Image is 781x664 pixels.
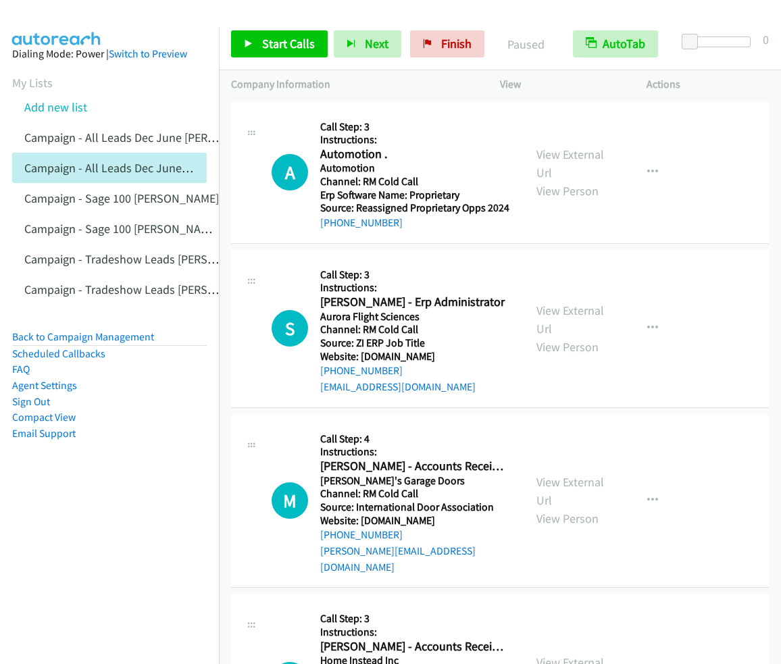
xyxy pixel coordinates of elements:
[320,216,403,229] a: [PHONE_NUMBER]
[320,201,509,215] h5: Source: Reassigned Proprietary Opps 2024
[272,482,308,519] h1: M
[500,76,622,93] p: View
[503,35,549,53] p: Paused
[320,188,509,202] h5: Erp Software Name: Proprietary
[573,30,658,57] button: AutoTab
[320,350,507,363] h5: Website: [DOMAIN_NAME]
[12,75,53,91] a: My Lists
[12,347,105,360] a: Scheduled Callbacks
[262,36,315,51] span: Start Calls
[272,310,308,347] h1: S
[12,379,77,392] a: Agent Settings
[320,445,512,459] h5: Instructions:
[365,36,388,51] span: Next
[320,147,507,162] h2: Automotion .
[12,395,50,408] a: Sign Out
[272,310,308,347] div: The call is yet to be attempted
[320,161,509,175] h5: Automotion
[320,133,509,147] h5: Instructions:
[320,612,512,625] h5: Call Step: 3
[24,130,270,145] a: Campaign - All Leads Dec June [PERSON_NAME]
[320,295,507,310] h2: [PERSON_NAME] - Erp Administrator
[272,482,308,519] div: The call is yet to be attempted
[109,47,187,60] a: Switch to Preview
[320,501,512,514] h5: Source: International Door Association
[688,36,751,47] div: Delay between calls (in seconds)
[24,221,258,236] a: Campaign - Sage 100 [PERSON_NAME] Cloned
[12,363,30,376] a: FAQ
[536,339,599,355] a: View Person
[320,514,512,528] h5: Website: [DOMAIN_NAME]
[24,160,309,176] a: Campaign - All Leads Dec June [PERSON_NAME] Cloned
[320,528,403,541] a: [PHONE_NUMBER]
[441,36,472,51] span: Finish
[24,251,263,267] a: Campaign - Tradeshow Leads [PERSON_NAME]
[231,30,328,57] a: Start Calls
[320,364,403,377] a: [PHONE_NUMBER]
[272,154,308,190] div: The call is yet to be attempted
[12,411,76,424] a: Compact View
[24,99,87,115] a: Add new list
[24,282,302,297] a: Campaign - Tradeshow Leads [PERSON_NAME] Cloned
[12,330,154,343] a: Back to Campaign Management
[536,147,604,180] a: View External Url
[231,76,476,93] p: Company Information
[272,154,308,190] h1: A
[320,474,512,488] h5: [PERSON_NAME]'s Garage Doors
[763,30,769,49] div: 0
[647,76,769,93] p: Actions
[320,625,512,639] h5: Instructions:
[24,190,219,206] a: Campaign - Sage 100 [PERSON_NAME]
[320,639,507,655] h2: [PERSON_NAME] - Accounts Receivable Clerk
[320,323,507,336] h5: Channel: RM Cold Call
[320,268,507,282] h5: Call Step: 3
[320,175,509,188] h5: Channel: RM Cold Call
[320,459,507,474] h2: [PERSON_NAME] - Accounts Receivable
[320,120,509,134] h5: Call Step: 3
[536,474,604,508] a: View External Url
[12,46,207,62] div: Dialing Mode: Power |
[320,380,476,393] a: [EMAIL_ADDRESS][DOMAIN_NAME]
[320,310,507,324] h5: Aurora Flight Sciences
[410,30,484,57] a: Finish
[12,427,76,440] a: Email Support
[334,30,401,57] button: Next
[536,511,599,526] a: View Person
[536,183,599,199] a: View Person
[320,487,512,501] h5: Channel: RM Cold Call
[320,336,507,350] h5: Source: ZI ERP Job Title
[536,303,604,336] a: View External Url
[320,544,476,573] a: [PERSON_NAME][EMAIL_ADDRESS][DOMAIN_NAME]
[320,432,512,446] h5: Call Step: 4
[320,281,507,295] h5: Instructions:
